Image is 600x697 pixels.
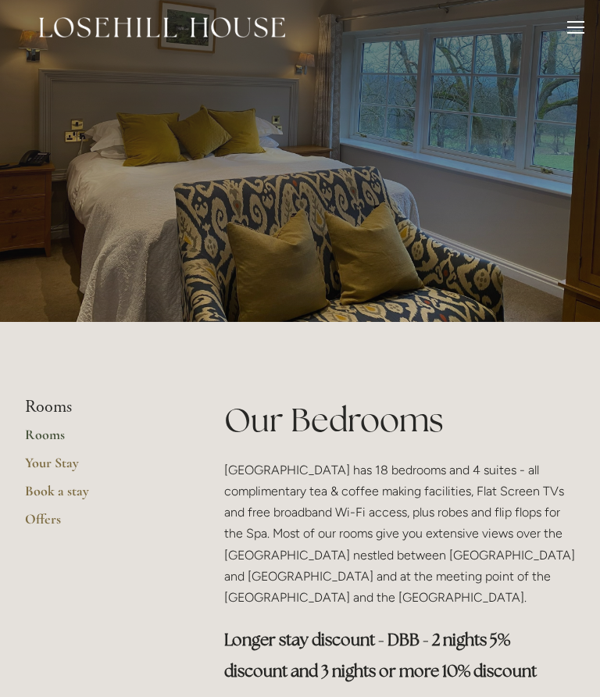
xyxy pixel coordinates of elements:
[25,397,174,417] li: Rooms
[224,629,537,681] strong: Longer stay discount - DBB - 2 nights 5% discount and 3 nights or more 10% discount
[25,454,174,482] a: Your Stay
[25,482,174,510] a: Book a stay
[25,426,174,454] a: Rooms
[224,459,575,608] p: [GEOGRAPHIC_DATA] has 18 bedrooms and 4 suites - all complimentary tea & coffee making facilities...
[224,397,575,443] h1: Our Bedrooms
[25,510,174,538] a: Offers
[39,17,285,38] img: Losehill House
